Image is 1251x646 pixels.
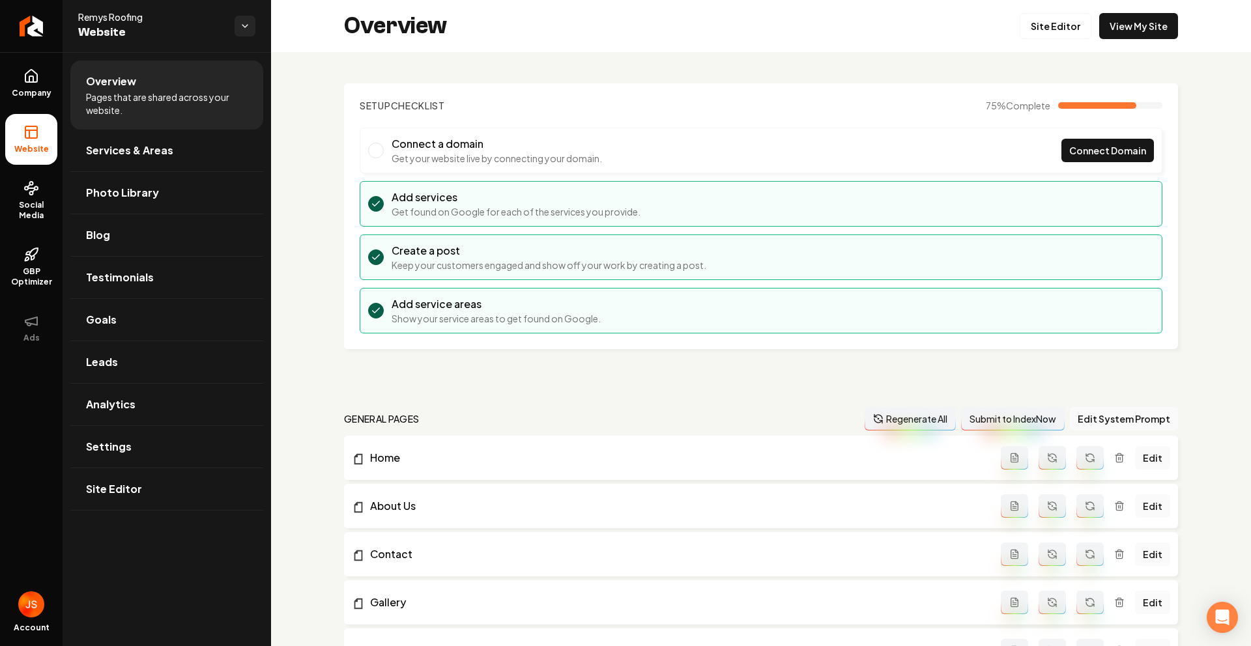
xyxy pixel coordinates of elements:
[392,296,601,312] h3: Add service areas
[1207,602,1238,633] div: Open Intercom Messenger
[392,312,601,325] p: Show your service areas to get found on Google.
[392,136,602,152] h3: Connect a domain
[392,243,706,259] h3: Create a post
[5,266,57,287] span: GBP Optimizer
[70,426,263,468] a: Settings
[18,591,44,617] img: James Shamoun
[70,214,263,256] a: Blog
[5,303,57,354] button: Ads
[5,58,57,109] a: Company
[20,16,44,36] img: Rebolt Logo
[1020,13,1091,39] a: Site Editor
[1001,591,1028,614] button: Add admin page prompt
[392,190,640,205] h3: Add services
[5,170,57,231] a: Social Media
[5,236,57,298] a: GBP Optimizer
[392,205,640,218] p: Get found on Google for each of the services you provide.
[1099,13,1178,39] a: View My Site
[865,407,956,430] button: Regenerate All
[86,185,159,201] span: Photo Library
[1001,446,1028,470] button: Add admin page prompt
[86,143,173,158] span: Services & Areas
[86,354,118,370] span: Leads
[86,397,136,412] span: Analytics
[70,130,263,171] a: Services & Areas
[70,468,263,510] a: Site Editor
[986,99,1050,112] span: 75 %
[86,74,136,89] span: Overview
[961,407,1065,430] button: Submit to IndexNow
[9,144,54,154] span: Website
[1135,591,1170,614] a: Edit
[352,595,1001,610] a: Gallery
[86,270,154,285] span: Testimonials
[344,412,420,425] h2: general pages
[1070,407,1178,430] button: Edit System Prompt
[14,623,50,633] span: Account
[86,227,110,243] span: Blog
[78,23,224,42] span: Website
[1135,542,1170,566] a: Edit
[1135,446,1170,470] a: Edit
[1135,494,1170,518] a: Edit
[352,546,1001,562] a: Contact
[352,450,1001,466] a: Home
[18,333,45,343] span: Ads
[392,259,706,272] p: Keep your customers engaged and show off your work by creating a post.
[352,498,1001,514] a: About Us
[360,100,391,111] span: Setup
[1001,542,1028,566] button: Add admin page prompt
[360,99,445,112] h2: Checklist
[70,299,263,341] a: Goals
[86,91,248,117] span: Pages that are shared across your website.
[86,439,132,455] span: Settings
[1006,100,1050,111] span: Complete
[5,200,57,221] span: Social Media
[70,341,263,383] a: Leads
[86,312,117,328] span: Goals
[70,257,263,298] a: Testimonials
[70,384,263,425] a: Analytics
[70,172,263,214] a: Photo Library
[344,13,447,39] h2: Overview
[392,152,602,165] p: Get your website live by connecting your domain.
[86,481,142,497] span: Site Editor
[1069,144,1146,158] span: Connect Domain
[1061,139,1154,162] a: Connect Domain
[18,591,44,617] button: Open user button
[1001,494,1028,518] button: Add admin page prompt
[78,10,224,23] span: Remys Roofing
[7,88,57,98] span: Company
